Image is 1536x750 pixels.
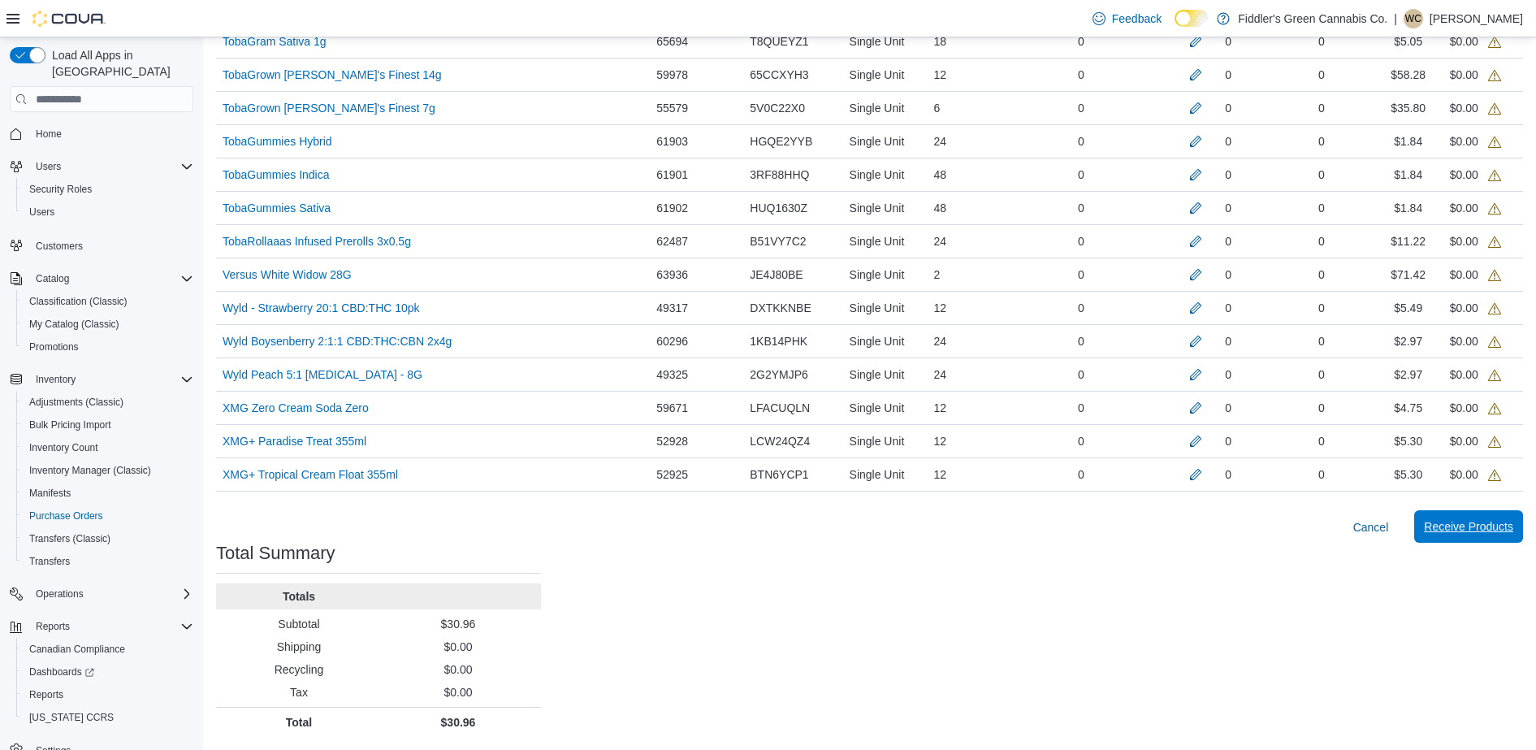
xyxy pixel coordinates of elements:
[3,615,200,638] button: Reports
[1225,332,1231,351] div: 0
[1175,10,1209,27] input: Dark Mode
[928,225,1015,258] div: 24
[223,639,375,655] p: Shipping
[928,392,1015,424] div: 12
[36,587,84,600] span: Operations
[1270,425,1373,457] div: 0
[1014,125,1148,158] div: 0
[843,92,928,124] div: Single Unit
[23,415,118,435] a: Bulk Pricing Import
[1014,358,1148,391] div: 0
[656,332,688,351] span: 60296
[843,125,928,158] div: Single Unit
[1450,365,1501,384] div: $0.00
[1225,198,1231,218] div: 0
[23,314,193,334] span: My Catalog (Classic)
[3,233,200,257] button: Customers
[29,464,151,477] span: Inventory Manager (Classic)
[16,414,200,436] button: Bulk Pricing Import
[36,128,62,141] span: Home
[223,32,327,51] a: TobaGram Sativa 1g
[16,178,200,201] button: Security Roles
[36,240,83,253] span: Customers
[1270,325,1373,358] div: 0
[36,373,76,386] span: Inventory
[656,365,688,384] span: 49325
[16,436,200,459] button: Inventory Count
[382,639,534,655] p: $0.00
[23,461,158,480] a: Inventory Manager (Classic)
[16,661,200,683] a: Dashboards
[23,180,98,199] a: Security Roles
[29,183,92,196] span: Security Roles
[1374,92,1443,124] div: $35.80
[29,487,71,500] span: Manifests
[843,192,928,224] div: Single Unit
[1374,425,1443,457] div: $5.30
[223,398,369,418] a: XMG Zero Cream Soda Zero
[843,258,928,291] div: Single Unit
[1225,32,1231,51] div: 0
[928,425,1015,457] div: 12
[750,431,810,451] span: LCW24QZ4
[1225,298,1231,318] div: 0
[1374,59,1443,91] div: $58.28
[29,665,94,678] span: Dashboards
[1450,298,1501,318] div: $0.00
[23,461,193,480] span: Inventory Manager (Classic)
[23,685,70,704] a: Reports
[382,714,534,730] p: $30.96
[1225,365,1231,384] div: 0
[1112,11,1162,27] span: Feedback
[1374,192,1443,224] div: $1.84
[1374,258,1443,291] div: $71.42
[3,368,200,391] button: Inventory
[1270,392,1373,424] div: 0
[1347,511,1395,544] button: Cancel
[16,550,200,573] button: Transfers
[23,552,193,571] span: Transfers
[23,337,85,357] a: Promotions
[36,620,70,633] span: Reports
[1225,431,1231,451] div: 0
[23,392,130,412] a: Adjustments (Classic)
[1374,325,1443,358] div: $2.97
[23,529,117,548] a: Transfers (Classic)
[29,124,68,144] a: Home
[750,332,807,351] span: 1KB14PHK
[1374,158,1443,191] div: $1.84
[1014,458,1148,491] div: 0
[1225,465,1231,484] div: 0
[29,688,63,701] span: Reports
[23,708,120,727] a: [US_STATE] CCRS
[1450,165,1501,184] div: $0.00
[750,232,806,251] span: B51VY7C2
[1430,9,1523,28] p: [PERSON_NAME]
[45,47,193,80] span: Load All Apps in [GEOGRAPHIC_DATA]
[1270,92,1373,124] div: 0
[1225,398,1231,418] div: 0
[223,365,422,384] a: Wyld Peach 5:1 [MEDICAL_DATA] - 8G
[1175,27,1175,28] span: Dark Mode
[1270,192,1373,224] div: 0
[29,643,125,656] span: Canadian Compliance
[16,290,200,313] button: Classification (Classic)
[750,32,808,51] span: T8QUEYZ1
[29,269,76,288] button: Catalog
[23,180,193,199] span: Security Roles
[29,124,193,144] span: Home
[1014,292,1148,324] div: 0
[23,685,193,704] span: Reports
[223,684,375,700] p: Tax
[23,202,193,222] span: Users
[1225,98,1231,118] div: 0
[750,298,811,318] span: DXTKKNBE
[1270,358,1373,391] div: 0
[223,165,330,184] a: TobaGummies Indica
[23,506,193,526] span: Purchase Orders
[223,661,375,678] p: Recycling
[223,98,435,118] a: TobaGrown [PERSON_NAME]'s Finest 7g
[1450,265,1501,284] div: $0.00
[843,458,928,491] div: Single Unit
[223,588,375,605] p: Totals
